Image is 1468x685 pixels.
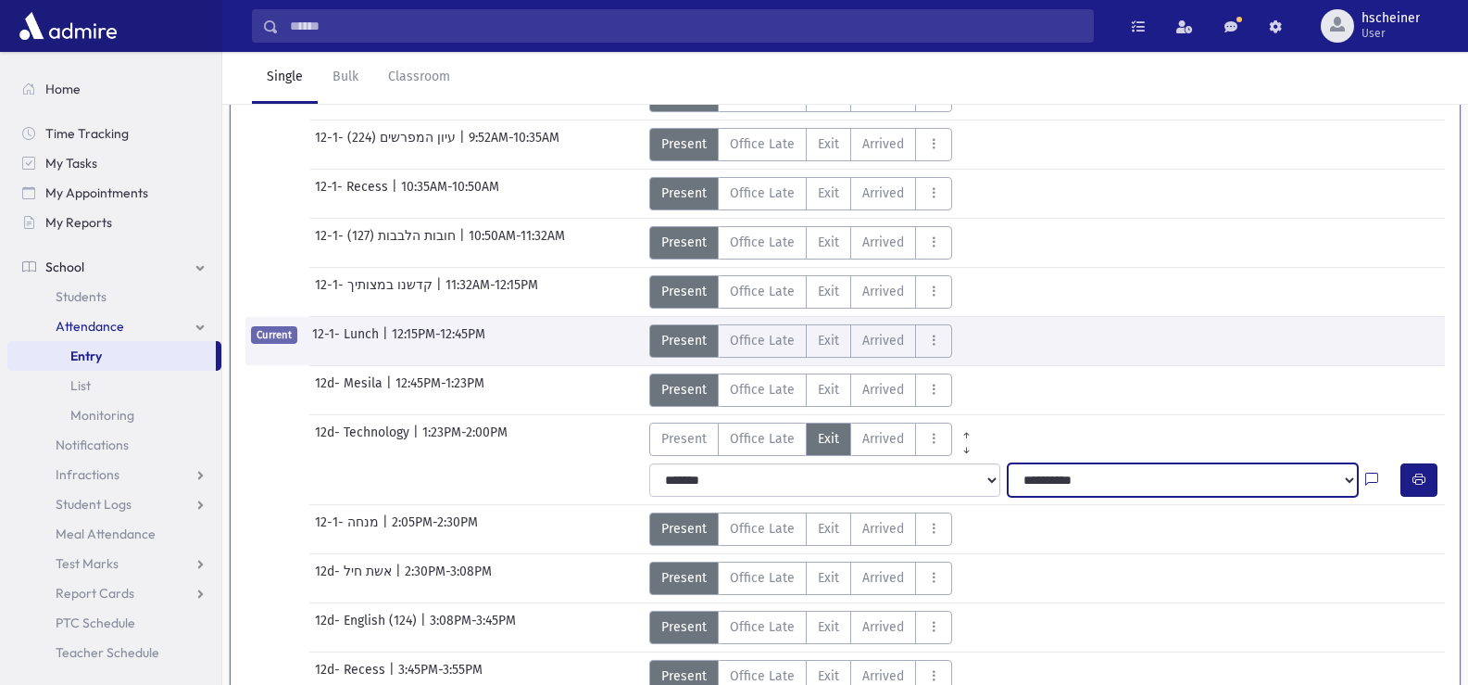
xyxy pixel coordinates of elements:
[56,496,132,513] span: Student Logs
[422,423,508,456] span: 1:23PM-2:00PM
[7,282,221,311] a: Students
[649,423,981,456] div: AttTypes
[386,374,395,407] span: |
[952,423,981,438] a: All Prior
[56,288,107,305] span: Students
[818,134,839,154] span: Exit
[818,519,839,539] span: Exit
[383,513,392,546] span: |
[401,177,499,210] span: 10:35AM-10:50AM
[1361,26,1420,41] span: User
[56,615,135,631] span: PTC Schedule
[661,331,707,350] span: Present
[649,275,952,309] div: AttTypes
[818,429,839,449] span: Exit
[7,119,221,148] a: Time Tracking
[70,407,134,424] span: Monitoring
[45,214,112,231] span: My Reports
[730,429,795,449] span: Office Late
[45,81,81,97] span: Home
[7,400,221,430] a: Monitoring
[661,429,707,449] span: Present
[383,324,392,358] span: |
[730,519,795,539] span: Office Late
[430,611,516,644] span: 3:08PM-3:45PM
[315,128,459,161] span: 12-1- עיון המפרשים (224)
[56,318,124,335] span: Attendance
[395,562,405,595] span: |
[45,155,97,171] span: My Tasks
[7,430,221,460] a: Notifications
[818,380,839,400] span: Exit
[7,549,221,578] a: Test Marks
[862,184,904,203] span: Arrived
[661,568,707,588] span: Present
[730,134,795,154] span: Office Late
[862,380,904,400] span: Arrived
[730,233,795,252] span: Office Late
[818,233,839,252] span: Exit
[279,9,1093,43] input: Search
[661,134,707,154] span: Present
[315,562,395,595] span: 12d- אשת חיל
[661,233,707,252] span: Present
[45,184,148,201] span: My Appointments
[7,178,221,208] a: My Appointments
[7,638,221,667] a: Teacher Schedule
[818,331,839,350] span: Exit
[469,226,565,260] span: 10:50AM-11:32AM
[649,324,952,358] div: AttTypes
[7,460,221,489] a: Infractions
[315,177,392,210] span: 12-1- Recess
[315,513,383,546] span: 12-1- מנחה
[730,568,795,588] span: Office Late
[7,311,221,341] a: Attendance
[862,568,904,588] span: Arrived
[7,371,221,400] a: List
[70,377,91,394] span: List
[862,331,904,350] span: Arrived
[7,74,221,104] a: Home
[7,519,221,549] a: Meal Attendance
[818,617,839,637] span: Exit
[818,282,839,301] span: Exit
[56,526,156,542] span: Meal Attendance
[649,226,952,260] div: AttTypes
[649,562,952,595] div: AttTypes
[469,128,559,161] span: 9:52AM-10:35AM
[318,52,373,104] a: Bulk
[251,326,297,344] span: Current
[56,585,134,602] span: Report Cards
[392,177,401,210] span: |
[56,466,119,483] span: Infractions
[7,578,221,608] a: Report Cards
[70,348,102,364] span: Entry
[730,184,795,203] span: Office Late
[862,134,904,154] span: Arrived
[315,275,436,309] span: 12-1- קדשנו במצותיך
[56,555,119,572] span: Test Marks
[730,380,795,400] span: Office Late
[7,341,216,371] a: Entry
[315,226,459,260] span: 12-1- חובות הלבבות (127)
[15,7,121,44] img: AdmirePro
[7,148,221,178] a: My Tasks
[862,282,904,301] span: Arrived
[661,282,707,301] span: Present
[862,429,904,449] span: Arrived
[661,380,707,400] span: Present
[395,374,484,407] span: 12:45PM-1:23PM
[45,125,129,142] span: Time Tracking
[862,519,904,539] span: Arrived
[315,611,420,644] span: 12d- English (124)
[1361,11,1420,26] span: hscheiner
[420,611,430,644] span: |
[661,519,707,539] span: Present
[7,608,221,638] a: PTC Schedule
[661,184,707,203] span: Present
[7,252,221,282] a: School
[7,489,221,519] a: Student Logs
[436,275,445,309] span: |
[862,617,904,637] span: Arrived
[392,513,478,546] span: 2:05PM-2:30PM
